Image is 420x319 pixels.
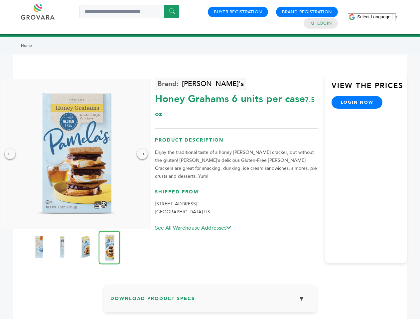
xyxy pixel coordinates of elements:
h3: View the Prices [332,81,407,96]
p: Enjoy the traditional taste of a honey [PERSON_NAME] cracker, but without the gluten! [PERSON_NAM... [155,149,318,180]
img: Honey Grahams 6 units per case 7.5 oz Nutrition Info [54,234,70,260]
a: Buyer Registration [214,9,262,15]
h3: Shipped From [155,189,318,200]
a: [PERSON_NAME]'s [155,78,246,90]
img: Honey Grahams 6 units per case 7.5 oz [77,234,94,260]
img: Honey Grahams 6 units per case 7.5 oz Product Label [31,234,47,260]
button: ▼ [293,291,310,306]
a: login now [332,96,383,109]
a: See All Warehouse Addresses [155,224,231,232]
img: Honey Grahams 6 units per case 7.5 oz [99,231,120,264]
span: Select Language [357,14,390,19]
a: Brand Registration [282,9,332,15]
h3: Product Description [155,137,318,149]
h3: Download Product Specs [110,291,310,311]
div: Honey Grahams 6 units per case [155,89,318,120]
a: Select Language​ [357,14,398,19]
a: Home [21,43,32,48]
div: ← [5,149,15,159]
input: Search a product or brand... [79,5,179,18]
p: [STREET_ADDRESS] [GEOGRAPHIC_DATA] US [155,200,318,216]
span: ▼ [394,14,398,19]
div: → [137,149,148,159]
a: Login [317,20,332,26]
